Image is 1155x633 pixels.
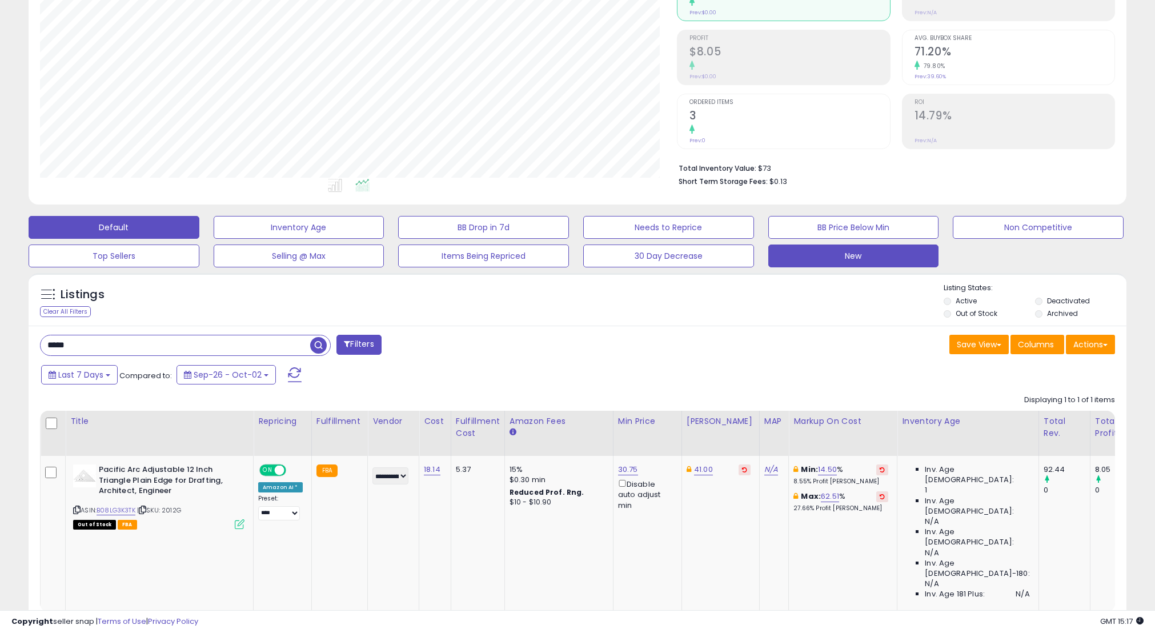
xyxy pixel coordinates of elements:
[214,216,384,239] button: Inventory Age
[73,464,244,528] div: ASIN:
[73,464,96,487] img: 31yz1dYScUL._SL40_.jpg
[510,498,604,507] div: $10 - $10.90
[679,177,768,186] b: Short Term Storage Fees:
[764,464,778,475] a: N/A
[284,466,303,475] span: OFF
[915,9,937,16] small: Prev: N/A
[316,415,363,427] div: Fulfillment
[915,137,937,144] small: Prev: N/A
[920,62,945,70] small: 79.80%
[818,464,837,475] a: 14.50
[915,35,1114,42] span: Avg. Buybox Share
[689,45,889,61] h2: $8.05
[793,504,888,512] p: 27.66% Profit [PERSON_NAME]
[925,589,985,599] span: Inv. Age 181 Plus:
[944,283,1126,294] p: Listing States:
[258,415,307,427] div: Repricing
[73,520,116,530] span: All listings that are currently out of stock and unavailable for purchase on Amazon
[510,427,516,438] small: Amazon Fees.
[1066,335,1115,354] button: Actions
[689,73,716,80] small: Prev: $0.00
[61,287,105,303] h5: Listings
[1044,464,1090,475] div: 92.44
[510,415,608,427] div: Amazon Fees
[915,109,1114,125] h2: 14.79%
[1095,415,1137,439] div: Total Profit
[98,616,146,627] a: Terms of Use
[29,216,199,239] button: Default
[618,415,677,427] div: Min Price
[583,245,754,267] button: 30 Day Decrease
[510,475,604,485] div: $0.30 min
[925,558,1029,579] span: Inv. Age [DEMOGRAPHIC_DATA]-180:
[456,415,500,439] div: Fulfillment Cost
[258,495,303,520] div: Preset:
[1010,335,1064,354] button: Columns
[925,485,927,495] span: 1
[956,296,977,306] label: Active
[214,245,384,267] button: Selling @ Max
[368,411,419,456] th: CSV column name: cust_attr_2_Vendor
[372,415,414,427] div: Vendor
[1016,589,1029,599] span: N/A
[424,464,440,475] a: 18.14
[768,245,939,267] button: New
[687,415,755,427] div: [PERSON_NAME]
[1047,296,1090,306] label: Deactivated
[915,99,1114,106] span: ROI
[119,370,172,381] span: Compared to:
[1100,616,1144,627] span: 2025-10-10 15:17 GMT
[1047,309,1078,318] label: Archived
[510,464,604,475] div: 15%
[11,616,198,627] div: seller snap | |
[689,99,889,106] span: Ordered Items
[260,466,275,475] span: ON
[1095,485,1141,495] div: 0
[689,9,716,16] small: Prev: $0.00
[821,491,839,502] a: 62.51
[925,527,1029,547] span: Inv. Age [DEMOGRAPHIC_DATA]:
[789,411,897,456] th: The percentage added to the cost of goods (COGS) that forms the calculator for Min & Max prices.
[925,464,1029,485] span: Inv. Age [DEMOGRAPHIC_DATA]:
[925,548,939,558] span: N/A
[424,415,446,427] div: Cost
[1044,415,1085,439] div: Total Rev.
[137,506,181,515] span: | SKU: 2012G
[689,137,705,144] small: Prev: 0
[956,309,997,318] label: Out of Stock
[1018,339,1054,350] span: Columns
[40,306,91,317] div: Clear All Filters
[398,245,569,267] button: Items Being Repriced
[793,415,892,427] div: Markup on Cost
[398,216,569,239] button: BB Drop in 7d
[583,216,754,239] button: Needs to Reprice
[29,245,199,267] button: Top Sellers
[148,616,198,627] a: Privacy Policy
[679,161,1106,174] li: $73
[41,365,118,384] button: Last 7 Days
[769,176,787,187] span: $0.13
[949,335,1009,354] button: Save View
[679,163,756,173] b: Total Inventory Value:
[11,616,53,627] strong: Copyright
[793,464,888,486] div: %
[456,464,496,475] div: 5.37
[689,35,889,42] span: Profit
[510,487,584,497] b: Reduced Prof. Rng.
[694,464,713,475] a: 41.00
[801,464,818,475] b: Min:
[793,478,888,486] p: 8.55% Profit [PERSON_NAME]
[689,109,889,125] h2: 3
[1095,464,1141,475] div: 8.05
[97,506,135,515] a: B08LG3K3TK
[618,478,673,511] div: Disable auto adjust min
[925,579,939,589] span: N/A
[258,482,303,492] div: Amazon AI *
[925,496,1029,516] span: Inv. Age [DEMOGRAPHIC_DATA]:
[953,216,1124,239] button: Non Competitive
[1024,395,1115,406] div: Displaying 1 to 1 of 1 items
[618,464,638,475] a: 30.75
[194,369,262,380] span: Sep-26 - Oct-02
[915,73,946,80] small: Prev: 39.60%
[801,491,821,502] b: Max:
